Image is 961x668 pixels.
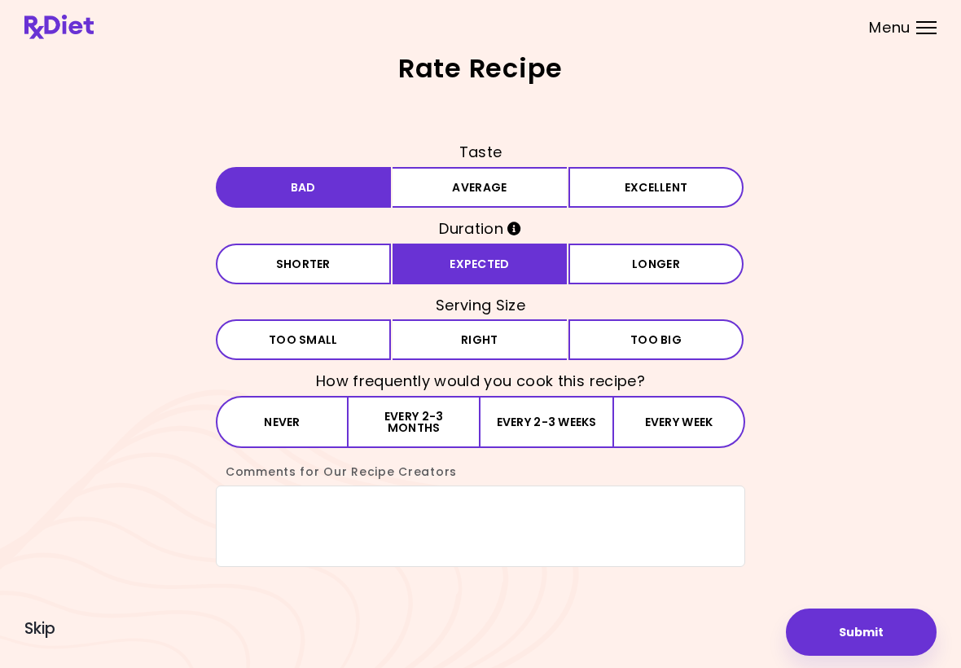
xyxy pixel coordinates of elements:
h3: Duration [216,216,745,242]
button: Right [393,319,568,360]
i: Info [507,222,521,235]
h3: How frequently would you cook this recipe? [216,368,745,394]
button: Expected [393,244,568,284]
span: Too big [630,334,682,345]
img: RxDiet [24,15,94,39]
h3: Taste [216,139,745,165]
span: Too small [269,334,338,345]
label: Comments for Our Recipe Creators [216,464,457,480]
button: Every 2-3 months [349,396,480,448]
button: Bad [216,167,391,208]
button: Skip [24,620,55,638]
button: Too big [568,319,744,360]
span: Menu [869,20,911,35]
h3: Serving Size [216,292,745,319]
button: Excellent [568,167,744,208]
button: Submit [786,609,937,656]
button: Average [393,167,568,208]
button: Longer [568,244,744,284]
button: Too small [216,319,391,360]
button: Never [216,396,349,448]
button: Shorter [216,244,391,284]
button: Every 2-3 weeks [480,396,612,448]
button: Every week [612,396,745,448]
h2: Rate Recipe [24,55,937,81]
